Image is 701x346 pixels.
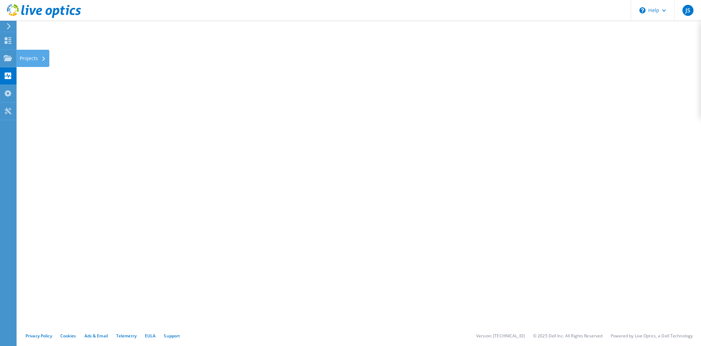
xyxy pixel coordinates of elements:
[611,333,693,339] li: Powered by Live Optics, a Dell Technology
[16,50,49,67] div: Projects
[145,333,156,339] a: EULA
[682,5,693,16] span: JS
[116,333,137,339] a: Telemetry
[84,333,108,339] a: Ads & Email
[533,333,602,339] li: © 2025 Dell Inc. All Rights Reserved
[26,333,52,339] a: Privacy Policy
[60,333,76,339] a: Cookies
[639,7,645,13] svg: \n
[476,333,525,339] li: Version: [TECHNICAL_ID]
[164,333,180,339] a: Support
